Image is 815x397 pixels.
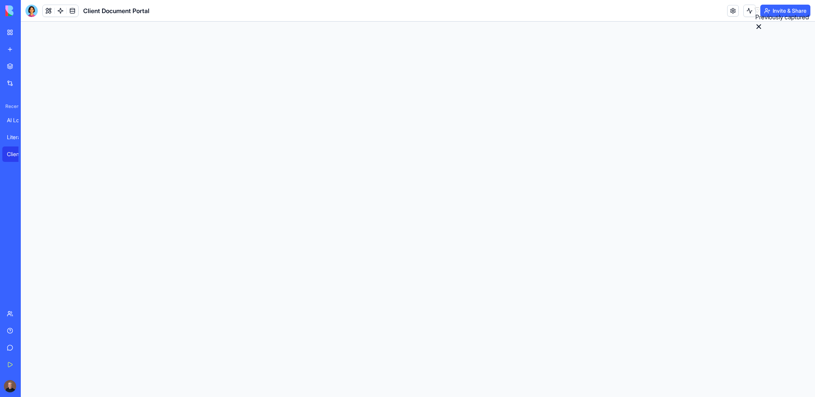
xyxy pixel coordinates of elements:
div: AI Logo Generator [7,116,29,124]
div: Client Document Portal [7,150,29,158]
a: Client Document Portal [2,146,33,162]
img: IMG_4096-removebg-preview_ociqzc.png [4,380,16,392]
div: Literary Blog [7,133,29,141]
a: Literary Blog [2,130,33,145]
a: AI Logo Generator [2,113,33,128]
img: logo [5,5,53,16]
span: Recent [2,103,18,109]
